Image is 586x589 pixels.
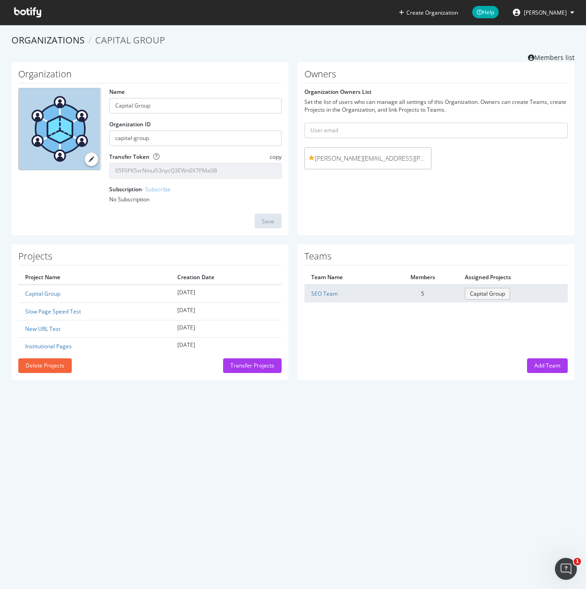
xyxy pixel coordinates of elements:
span: Carl Abuan [524,9,567,16]
a: Transfer Projects [223,362,282,369]
button: [PERSON_NAME] [506,5,581,20]
input: User email [304,123,568,138]
button: Save [255,214,282,228]
th: Project Name [18,270,170,285]
h1: Organization [18,69,282,83]
button: Delete Projects [18,358,72,373]
label: Name [109,88,125,96]
h1: Teams [304,251,568,265]
td: 5 [388,285,458,302]
label: Organization ID [109,120,151,128]
div: No Subscription [109,195,282,203]
span: 1 [574,558,581,565]
th: Assigned Projects [458,270,568,285]
td: [DATE] [170,337,282,355]
input: name [109,98,282,113]
td: [DATE] [170,303,282,320]
ol: breadcrumbs [11,34,575,47]
th: Team Name [304,270,388,285]
div: Save [262,217,274,225]
input: Organization ID [109,130,282,146]
a: SEO Team [311,290,338,297]
button: Add Team [527,358,568,373]
td: [DATE] [170,320,282,337]
label: Subscription [109,185,170,193]
a: Capital Group [465,288,510,299]
span: [PERSON_NAME][EMAIL_ADDRESS][PERSON_NAME][DOMAIN_NAME] [309,154,427,163]
span: Help [472,6,499,18]
a: Institutional Pages [25,342,72,350]
a: - Subscribe [142,185,170,193]
label: Transfer Token [109,153,149,161]
iframe: Intercom live chat [555,558,577,580]
th: Creation Date [170,270,282,285]
a: Organizations [11,34,85,46]
button: Transfer Projects [223,358,282,373]
a: New URL Test [25,325,60,333]
a: Slow Page Speed Test [25,308,81,315]
a: Capital Group [25,290,60,297]
h1: Owners [304,69,568,83]
div: Add Team [534,362,560,369]
a: Delete Projects [18,362,72,369]
th: Members [388,270,458,285]
a: Members list [528,51,575,62]
div: Transfer Projects [230,362,274,369]
span: Capital Group [95,34,165,46]
span: copy [270,153,282,161]
label: Organization Owners List [304,88,372,96]
button: Create Organization [399,8,458,17]
a: Add Team [527,362,568,369]
div: Delete Projects [26,362,64,369]
td: [DATE] [170,285,282,303]
div: Set the list of users who can manage all settings of this Organization. Owners can create Teams, ... [304,98,568,113]
h1: Projects [18,251,282,265]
